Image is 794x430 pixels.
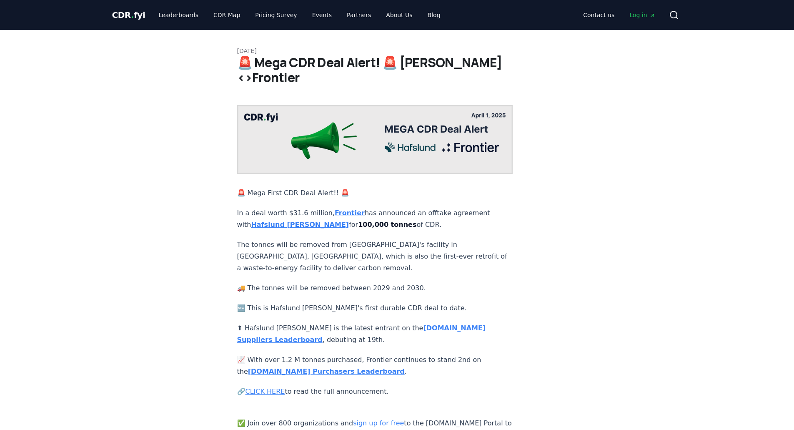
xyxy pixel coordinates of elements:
[237,55,557,85] h1: 🚨 Mega CDR Deal Alert! 🚨 [PERSON_NAME]<>Frontier
[629,11,655,19] span: Log in
[237,386,513,397] p: 🔗 to read the full announcement.
[237,47,557,55] p: [DATE]
[421,8,447,23] a: Blog
[207,8,247,23] a: CDR Map
[152,8,447,23] nav: Main
[112,9,145,21] a: CDR.fyi
[237,354,513,377] p: 📈 With over 1.2 M tonnes purchased, Frontier continues to stand 2nd on the .
[237,322,513,346] p: ⬆ Hafslund [PERSON_NAME] is the latest entrant on the , debuting at 19th.
[340,8,378,23] a: Partners
[237,302,513,314] p: 🆕 This is Hafslund [PERSON_NAME]'s first durable CDR deal to date.
[245,387,285,395] a: CLICK HERE
[131,10,134,20] span: .
[251,221,349,229] a: Hafslund [PERSON_NAME]
[248,8,303,23] a: Pricing Survey
[358,221,416,229] strong: 100,000 tonnes
[576,8,662,23] nav: Main
[248,367,405,375] a: [DOMAIN_NAME] Purchasers Leaderboard
[237,239,513,274] p: The tonnes will be removed from [GEOGRAPHIC_DATA]'s facility in [GEOGRAPHIC_DATA], [GEOGRAPHIC_DA...
[237,207,513,231] p: In a deal worth $31.6 million, has announced an offtake agreement with for of CDR.
[152,8,205,23] a: Leaderboards
[576,8,621,23] a: Contact us
[237,282,513,294] p: 🚚 The tonnes will be removed between 2029 and 2030.
[237,187,513,199] p: 🚨 Mega First CDR Deal Alert!! 🚨
[379,8,419,23] a: About Us
[112,10,145,20] span: CDR fyi
[623,8,662,23] a: Log in
[306,8,338,23] a: Events
[335,209,365,217] a: Frontier
[237,105,513,174] img: blog post image
[353,419,404,427] a: sign up for free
